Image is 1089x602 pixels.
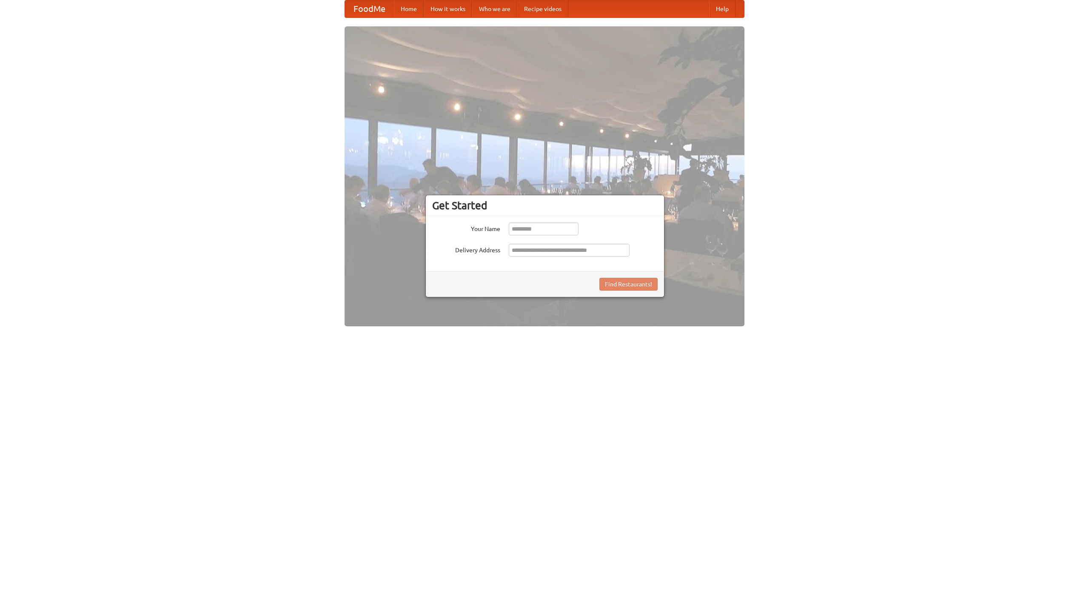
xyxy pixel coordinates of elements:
a: Help [709,0,736,17]
a: Home [394,0,424,17]
button: Find Restaurants! [599,278,658,291]
label: Your Name [432,223,500,233]
a: Who we are [472,0,517,17]
a: FoodMe [345,0,394,17]
label: Delivery Address [432,244,500,254]
a: Recipe videos [517,0,568,17]
a: How it works [424,0,472,17]
h3: Get Started [432,199,658,212]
